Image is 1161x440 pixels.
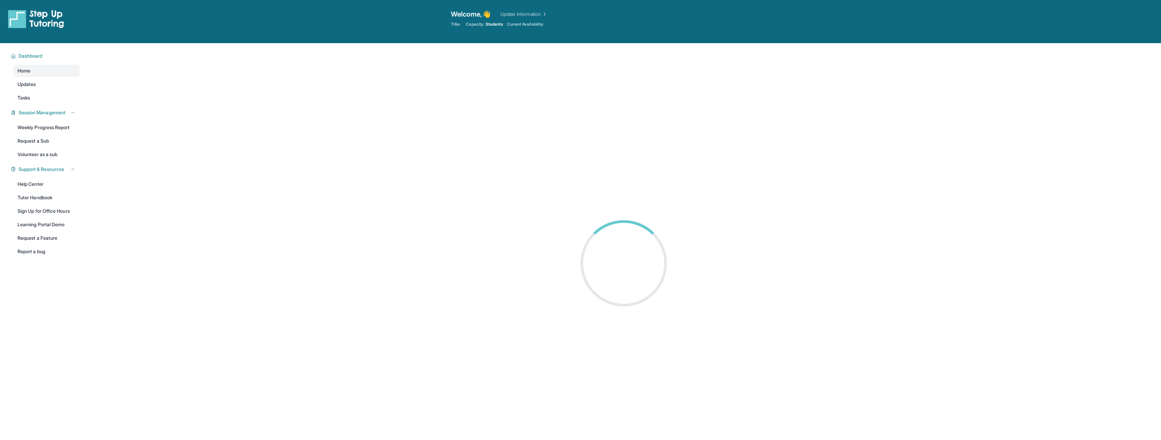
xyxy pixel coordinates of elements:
a: Help Center [13,178,80,190]
button: Dashboard [16,53,76,59]
a: Tutor Handbook [13,192,80,204]
img: Chevron Right [541,11,547,18]
img: logo [8,9,64,28]
span: Tasks [18,94,30,101]
a: Home [13,65,80,77]
span: Dashboard [19,53,43,59]
span: Welcome, 👋 [451,9,491,19]
a: Tasks [13,92,80,104]
span: Current Availability: [507,22,544,27]
button: Support & Resources [16,166,76,173]
span: Capacity: [466,22,484,27]
a: Sign Up for Office Hours [13,205,80,217]
span: Home [18,67,30,74]
span: Title: [451,22,460,27]
a: Request a Feature [13,232,80,244]
span: Session Management [19,109,65,116]
span: Updates [18,81,36,88]
a: Update Information [500,11,547,18]
a: Report a bug [13,245,80,258]
a: Weekly Progress Report [13,121,80,134]
a: Learning Portal Demo [13,218,80,231]
button: Session Management [16,109,76,116]
span: Students [486,22,503,27]
a: Updates [13,78,80,90]
a: Request a Sub [13,135,80,147]
span: Support & Resources [19,166,64,173]
a: Volunteer as a sub [13,148,80,160]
